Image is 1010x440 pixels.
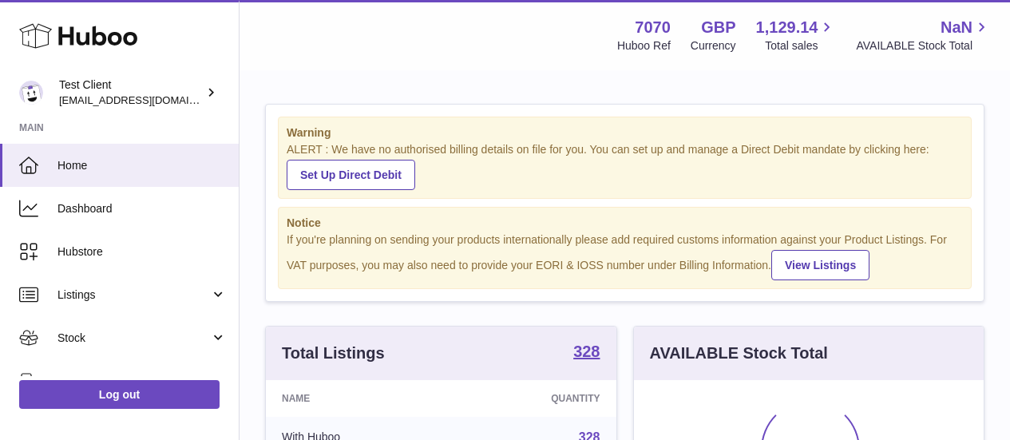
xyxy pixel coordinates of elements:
[941,17,972,38] span: NaN
[756,17,818,38] span: 1,129.14
[57,244,227,260] span: Hubstore
[756,17,837,54] a: 1,129.14 Total sales
[617,38,671,54] div: Huboo Ref
[57,287,210,303] span: Listings
[691,38,736,54] div: Currency
[454,380,616,417] th: Quantity
[19,81,43,105] img: internalAdmin-7070@internal.huboo.com
[287,216,963,231] strong: Notice
[282,343,385,364] h3: Total Listings
[287,125,963,141] strong: Warning
[765,38,836,54] span: Total sales
[287,232,963,280] div: If you're planning on sending your products internationally please add required customs informati...
[856,17,991,54] a: NaN AVAILABLE Stock Total
[287,160,415,190] a: Set Up Direct Debit
[856,38,991,54] span: AVAILABLE Stock Total
[771,250,869,280] a: View Listings
[57,201,227,216] span: Dashboard
[19,380,220,409] a: Log out
[59,93,235,106] span: [EMAIL_ADDRESS][DOMAIN_NAME]
[573,343,600,359] strong: 328
[57,374,210,389] span: Sales
[650,343,828,364] h3: AVAILABLE Stock Total
[573,343,600,363] a: 328
[287,142,963,190] div: ALERT : We have no authorised billing details on file for you. You can set up and manage a Direct...
[59,77,203,108] div: Test Client
[701,17,735,38] strong: GBP
[635,17,671,38] strong: 7070
[57,158,227,173] span: Home
[266,380,454,417] th: Name
[57,331,210,346] span: Stock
